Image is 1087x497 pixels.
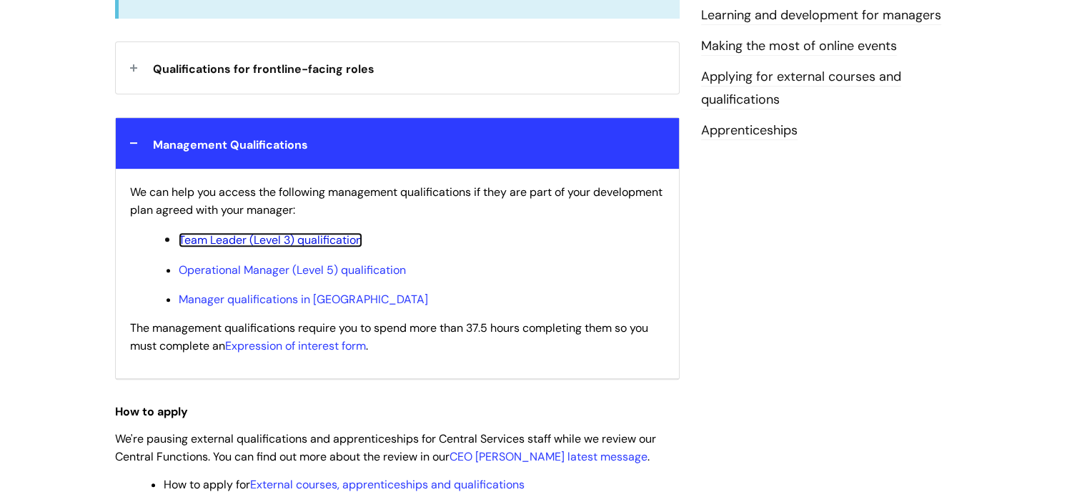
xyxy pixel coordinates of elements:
[130,184,662,217] span: We can help you access the following management qualifications if they are part of your developme...
[701,68,901,109] a: Applying for external courses and qualifications
[153,61,374,77] span: Qualifications for frontline-facing roles
[164,477,525,492] span: How to apply for
[225,338,366,353] a: Expression of interest form
[115,431,656,464] span: We're pausing external qualifications and apprenticeships for Central Services staff while we rev...
[179,292,428,307] a: Manager qualifications in [GEOGRAPHIC_DATA]
[450,449,647,464] a: CEO [PERSON_NAME] latest message
[153,137,308,152] span: Management Qualifications
[250,477,525,492] a: External courses, apprenticeships and qualifications
[179,232,362,247] a: Team Leader (Level 3) qualification
[701,6,941,25] a: Learning and development for managers
[130,320,648,353] span: The management qualifications require you to spend more than 37.5 hours completing them so you mu...
[701,122,798,140] a: Apprenticeships
[701,37,897,56] a: Making the most of online events
[179,262,406,277] a: Operational Manager (Level 5) qualification
[115,404,188,419] strong: How to apply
